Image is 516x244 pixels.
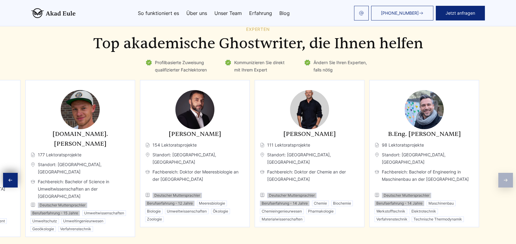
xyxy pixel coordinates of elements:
[382,193,431,198] li: Deutscher Muttersprachler
[31,27,485,32] div: Experten
[30,151,130,158] span: 177 Lektoratsprojekte
[306,209,335,214] li: Pharmakologie
[25,80,135,237] div: 7 / 11
[260,129,359,139] h3: [PERSON_NAME]
[165,209,209,214] li: Umweltwissenschaften
[61,90,100,129] img: B.Sc. Eric Zimmermann
[255,80,364,227] div: 9 / 11
[260,151,359,166] span: Standort: [GEOGRAPHIC_DATA], [GEOGRAPHIC_DATA]
[374,209,407,214] li: Werkstofftechnik
[369,80,479,227] div: 10 / 11
[145,151,245,166] span: Standort: [GEOGRAPHIC_DATA], [GEOGRAPHIC_DATA]
[290,90,329,129] img: Dr. Markus Schneider
[374,151,474,166] span: Standort: [GEOGRAPHIC_DATA], [GEOGRAPHIC_DATA]
[214,11,242,16] a: Unser Team
[145,129,245,139] h3: [PERSON_NAME]
[412,217,464,222] li: Technische Thermodynamik
[30,210,80,216] li: Berufserfahrung - 15 Jahre
[152,193,202,198] li: Deutscher Muttersprachler
[175,90,214,129] img: Dr. Malte Kusch
[61,218,105,224] li: Umweltingenieurwesen
[436,6,485,20] button: Jetzt anfragen
[30,178,130,200] span: Fachbereich: Bachelor of Science in Umweltwissenschaften an der [GEOGRAPHIC_DATA]
[279,11,290,16] a: Blog
[249,11,272,16] a: Erfahrung
[211,209,230,214] li: Ökologie
[260,209,304,214] li: Chemieingenieurwesen
[260,168,359,190] span: Fachbereich: Doktor der Chemie an der [GEOGRAPHIC_DATA]
[140,80,250,227] div: 8 / 11
[405,90,444,129] img: B.Eng. Tobias Fischer
[186,11,207,16] a: Über uns
[331,201,353,206] li: Biochemie
[82,210,126,216] li: Umweltwissenschaften
[267,193,317,198] li: Deutscher Muttersprachler
[138,11,179,16] a: So funktioniert es
[374,201,424,206] li: Berufserfahrung - 14 Jahre
[312,201,329,206] li: Chemie
[374,217,409,222] li: Verfahrenstechnik
[260,201,310,206] li: Berufserfahrung - 14 Jahre
[304,59,371,74] li: Ändern Sie Ihren Experten, falls nötig
[427,201,456,206] li: Maschinenbau
[30,129,130,149] h3: [DOMAIN_NAME]. [PERSON_NAME]
[145,209,163,214] li: Biologie
[30,161,130,176] span: Standort: [GEOGRAPHIC_DATA], [GEOGRAPHIC_DATA]
[374,129,474,139] h3: B.Eng. [PERSON_NAME]
[145,59,212,74] li: Profilbasierte Zuweisung qualifizierter Fachlektoren
[3,173,18,188] div: Previous slide
[224,59,292,74] li: Kommunizieren Sie direkt mit Ihrem Expert
[145,168,245,190] span: Fachbereich: Doktor der Meeresbiologie an der [GEOGRAPHIC_DATA]
[359,11,364,16] img: email
[58,226,93,232] li: Verfahrenstechnik
[30,218,59,224] li: Umweltschutz
[374,168,474,190] span: Fachbereich: Bachelor of Engineering in Maschinenbau an der [GEOGRAPHIC_DATA]
[374,141,474,149] span: 98 Lektoratsprojekte
[381,11,419,16] span: [PHONE_NUMBER]
[30,226,56,232] li: Geoökologie
[145,217,164,222] li: Zoologie
[31,8,76,18] img: logo
[145,141,245,149] span: 154 Lektoratsprojekte
[197,201,227,206] li: Meeresbiologie
[260,141,359,149] span: 111 Lektoratsprojekte
[38,202,87,208] li: Deutscher Muttersprachler
[260,217,304,222] li: Materialwissenschaften
[145,201,195,206] li: Berufserfahrung - 12 Jahre
[31,35,485,52] h2: Top akademische Ghostwriter, die Ihnen helfen
[371,6,433,20] a: [PHONE_NUMBER]
[410,209,438,214] li: Elektrotechnik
